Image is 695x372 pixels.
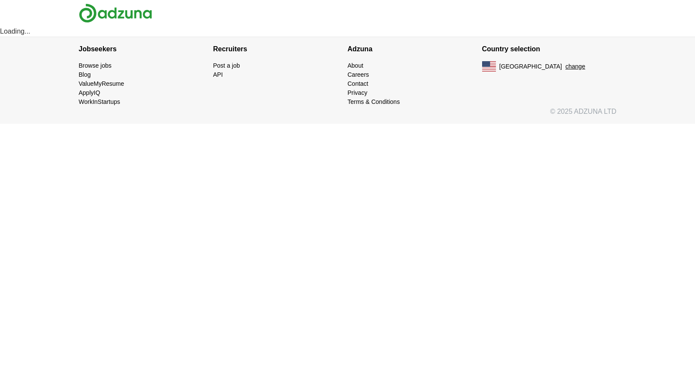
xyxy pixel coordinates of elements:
[79,3,152,23] img: Adzuna logo
[348,71,369,78] a: Careers
[213,71,223,78] a: API
[482,37,617,61] h4: Country selection
[348,62,364,69] a: About
[79,89,100,96] a: ApplyIQ
[499,62,562,71] span: [GEOGRAPHIC_DATA]
[348,80,368,87] a: Contact
[482,61,496,72] img: US flag
[79,62,112,69] a: Browse jobs
[565,62,585,71] button: change
[79,80,125,87] a: ValueMyResume
[213,62,240,69] a: Post a job
[348,98,400,105] a: Terms & Conditions
[348,89,368,96] a: Privacy
[79,71,91,78] a: Blog
[72,106,623,124] div: © 2025 ADZUNA LTD
[79,98,120,105] a: WorkInStartups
